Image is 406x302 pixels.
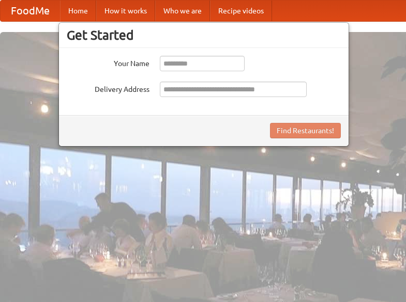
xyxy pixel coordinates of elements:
[270,123,341,138] button: Find Restaurants!
[96,1,155,21] a: How it works
[67,56,149,69] label: Your Name
[67,27,341,43] h3: Get Started
[1,1,60,21] a: FoodMe
[60,1,96,21] a: Home
[155,1,210,21] a: Who we are
[210,1,272,21] a: Recipe videos
[67,82,149,94] label: Delivery Address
